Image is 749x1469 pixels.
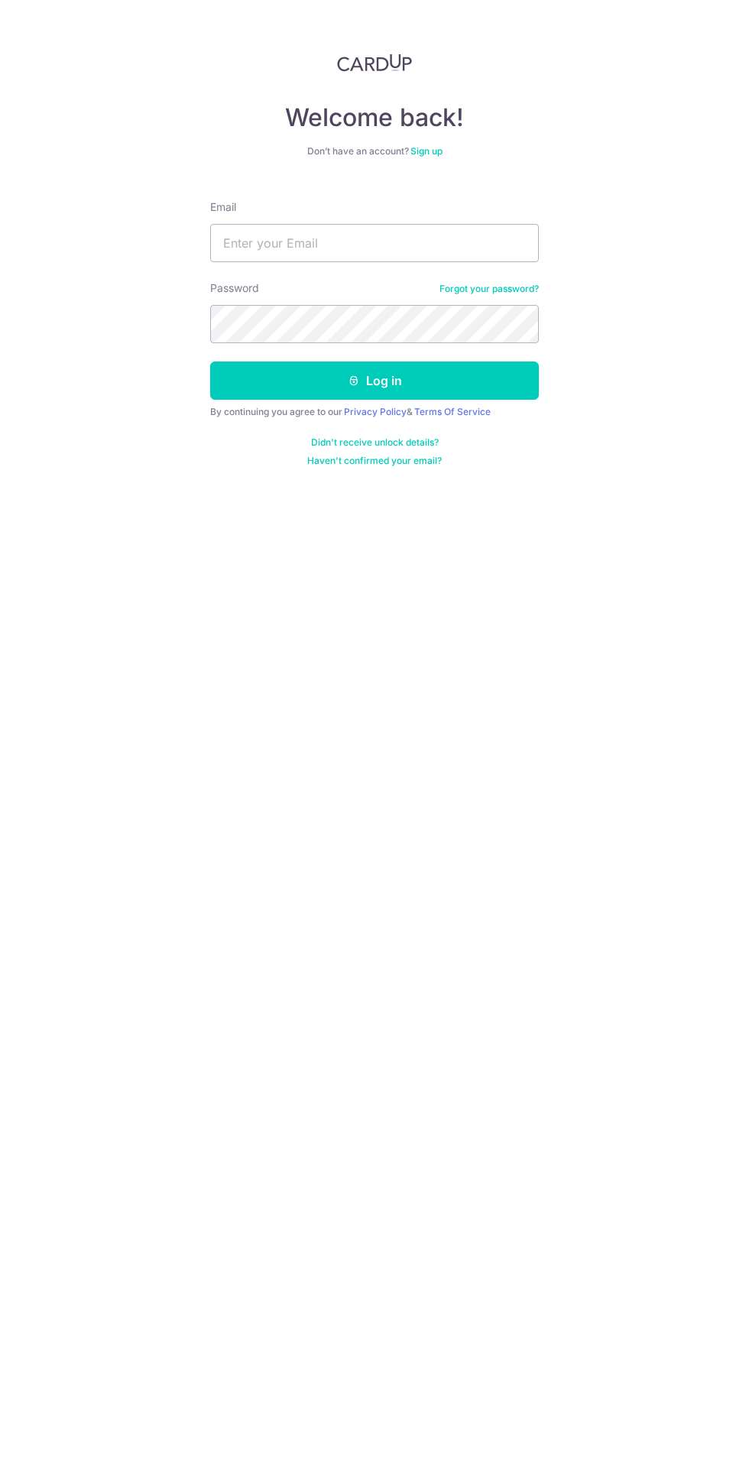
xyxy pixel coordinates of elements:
[414,406,491,417] a: Terms Of Service
[344,406,407,417] a: Privacy Policy
[337,54,412,72] img: CardUp Logo
[210,102,539,133] h4: Welcome back!
[210,224,539,262] input: Enter your Email
[210,362,539,400] button: Log in
[210,281,259,296] label: Password
[311,436,439,449] a: Didn't receive unlock details?
[210,199,236,215] label: Email
[307,455,442,467] a: Haven't confirmed your email?
[410,145,443,157] a: Sign up
[210,406,539,418] div: By continuing you agree to our &
[439,283,539,295] a: Forgot your password?
[210,145,539,157] div: Don’t have an account?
